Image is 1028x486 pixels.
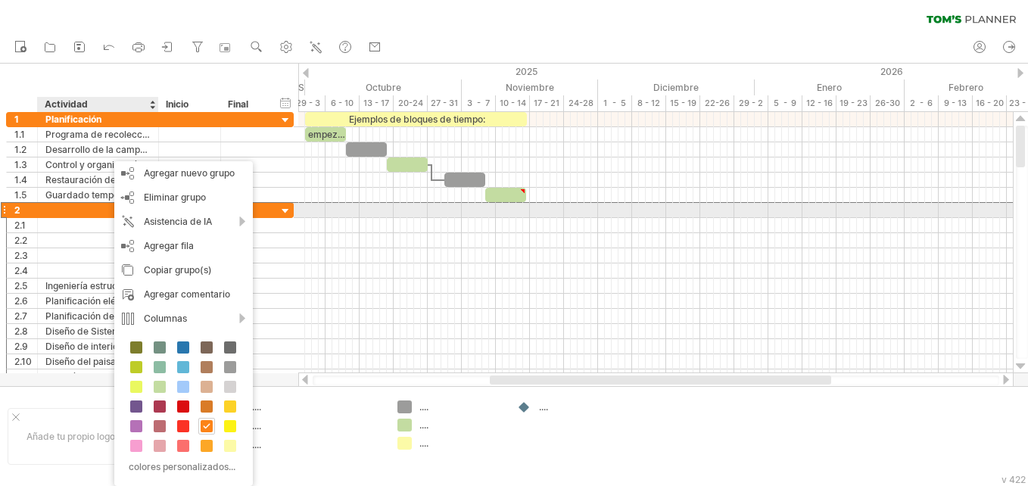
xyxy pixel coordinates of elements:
[114,258,253,282] div: Copiar grupo(s)
[802,95,836,111] div: 12 - 16
[419,437,502,450] div: ....
[114,307,253,331] div: Columnas
[26,431,131,442] font: Añade tu propio logotipo
[462,79,598,95] div: November 2025
[114,161,253,185] div: Agregar nuevo grupo
[700,95,734,111] div: 22-26
[360,95,394,111] div: 13 - 17
[45,294,151,308] div: Planificación eléctrica
[252,419,379,432] div: ....
[45,309,151,323] div: Planificación de plomería
[144,192,206,203] span: Eliminar grupo
[419,400,502,413] div: ....
[228,97,261,112] div: Final
[305,79,462,95] div: October 2025
[45,157,151,172] div: Control y organización de donaciones
[305,112,527,126] div: Ejemplos de bloques de tiempo:
[14,233,37,248] div: 2.2
[632,95,666,111] div: 8 - 12
[768,95,802,111] div: 5 - 9
[564,95,598,111] div: 24-28
[14,309,37,323] div: 2.7
[45,354,151,369] div: Diseño del paisaje
[326,95,360,111] div: 6 - 10
[836,95,871,111] div: 19 - 23
[939,95,973,111] div: 9 - 13
[14,218,37,232] div: 2.1
[291,95,326,111] div: 29 - 3
[496,95,530,111] div: 10 - 14
[598,79,755,95] div: December 2025
[905,95,939,111] div: 2 - 6
[305,127,346,142] div: empezar
[539,400,621,413] div: ....
[666,95,700,111] div: 15 - 19
[734,95,768,111] div: 29 - 2
[14,188,37,202] div: 1.5
[45,142,151,157] div: Desarrollo de la campaña
[14,173,37,187] div: 1.4
[14,263,37,278] div: 2.4
[428,95,462,111] div: 27 - 31
[871,95,905,111] div: 26-30
[755,79,905,95] div: January 2026
[144,240,194,251] font: Agregar fila
[45,97,150,112] div: Actividad
[14,294,37,308] div: 2.6
[530,95,564,111] div: 17 - 21
[114,282,253,307] div: Agregar comentario
[14,324,37,338] div: 2.8
[14,142,37,157] div: 1.2
[14,339,37,354] div: 2.9
[14,369,37,384] div: 2.11
[252,400,379,413] div: ....
[166,97,212,112] div: Inicio
[45,127,151,142] div: Programa de recolección de equipos de cómputo
[14,112,37,126] div: 1
[114,210,253,234] div: Asistencia de IA
[45,112,151,126] div: Planificación
[394,95,428,111] div: 20-24
[45,279,151,293] div: Ingeniería estructural
[14,248,37,263] div: 2.3
[973,95,1007,111] div: 16 - 20
[14,354,37,369] div: 2.10
[122,456,241,477] div: colores personalizados...
[14,203,37,217] div: 2
[45,369,151,384] div: Revisión del diseño
[419,419,502,431] div: ....
[252,438,379,451] div: ....
[45,173,151,187] div: Restauración de computadoras
[14,279,37,293] div: 2.5
[45,339,151,354] div: Diseño de interiores
[1002,474,1026,485] div: v 422
[598,95,632,111] div: 1 - 5
[14,157,37,172] div: 1.3
[45,188,151,202] div: Guardado temporal
[45,324,151,338] div: Diseño de Sistemas Mecánicos
[462,95,496,111] div: 3 - 7
[14,127,37,142] div: 1.1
